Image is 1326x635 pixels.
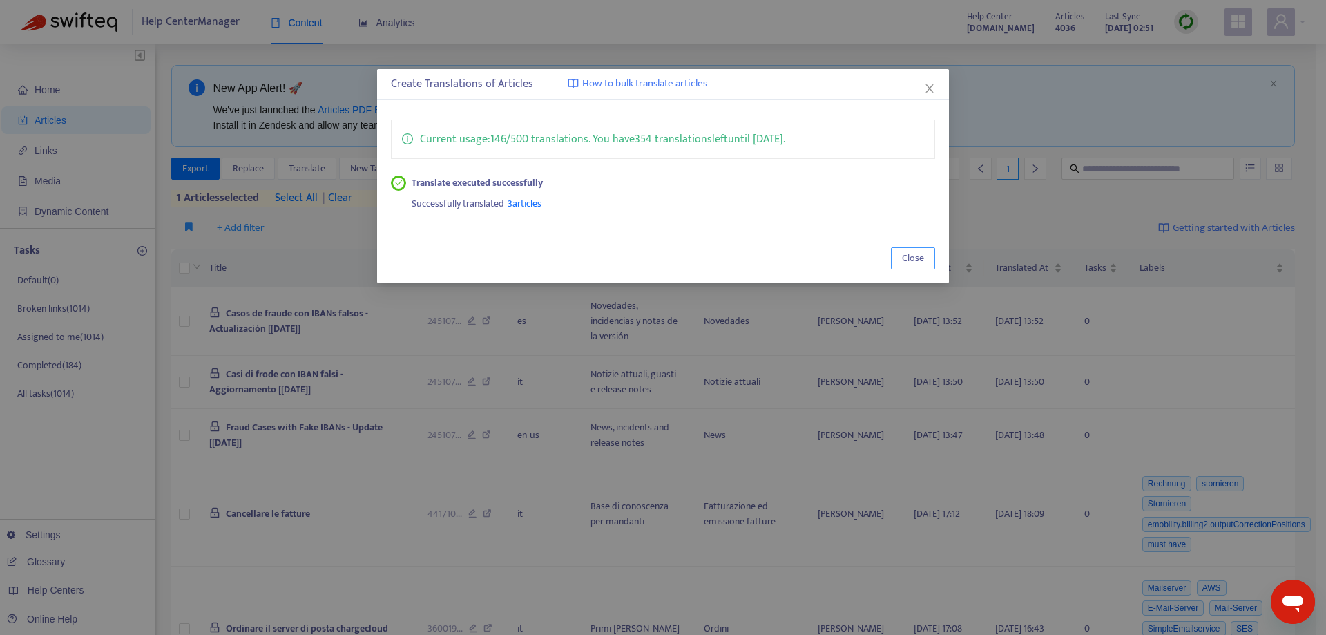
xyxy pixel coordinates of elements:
[922,81,937,96] button: Close
[508,196,541,211] span: 3 articles
[391,76,934,93] div: Create Translations of Articles
[902,251,924,266] span: Close
[568,78,579,89] img: image-link
[412,191,935,211] div: Successfully translated
[924,83,935,94] span: close
[568,76,707,92] a: How to bulk translate articles
[412,176,543,191] strong: Translate executed successfully
[1271,580,1315,624] iframe: Schaltfläche zum Öffnen des Messaging-Fensters
[420,131,785,148] p: Current usage: 146 / 500 translations . You have 354 translations left until [DATE] .
[395,179,403,187] span: check
[582,76,707,92] span: How to bulk translate articles
[402,131,413,144] span: info-circle
[891,247,935,269] button: Close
